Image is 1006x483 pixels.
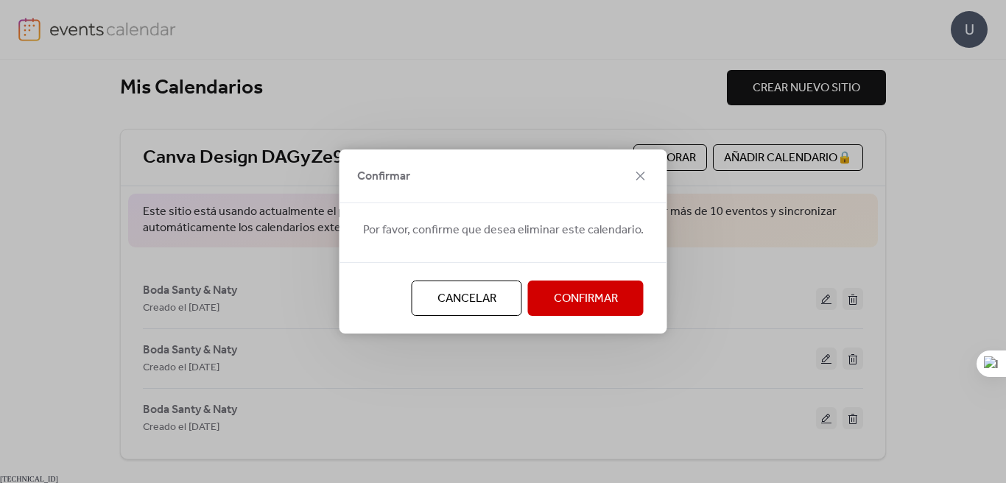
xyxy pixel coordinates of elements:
span: Confirmar [554,290,618,308]
span: Por favor, confirme que desea eliminar este calendario. [363,222,644,239]
span: Confirmar [357,168,410,186]
button: Confirmar [528,281,644,316]
button: Cancelar [412,281,522,316]
span: Cancelar [437,290,496,308]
